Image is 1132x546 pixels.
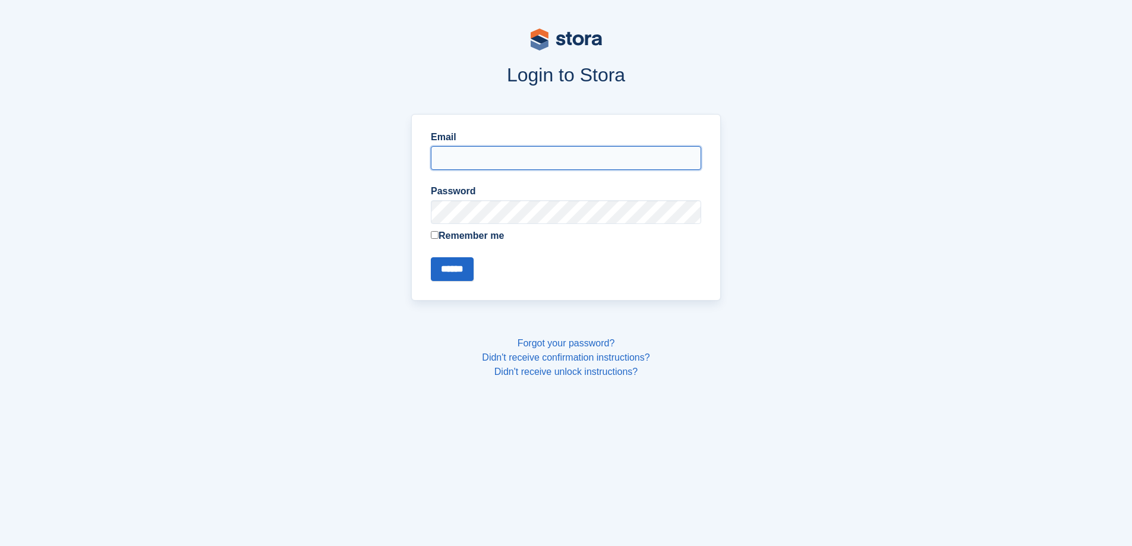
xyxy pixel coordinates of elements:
h1: Login to Stora [185,64,948,86]
a: Didn't receive confirmation instructions? [482,352,649,362]
label: Remember me [431,229,701,243]
label: Password [431,184,701,198]
img: stora-logo-53a41332b3708ae10de48c4981b4e9114cc0af31d8433b30ea865607fb682f29.svg [531,29,602,51]
a: Forgot your password? [518,338,615,348]
label: Email [431,130,701,144]
input: Remember me [431,231,439,239]
a: Didn't receive unlock instructions? [494,367,638,377]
